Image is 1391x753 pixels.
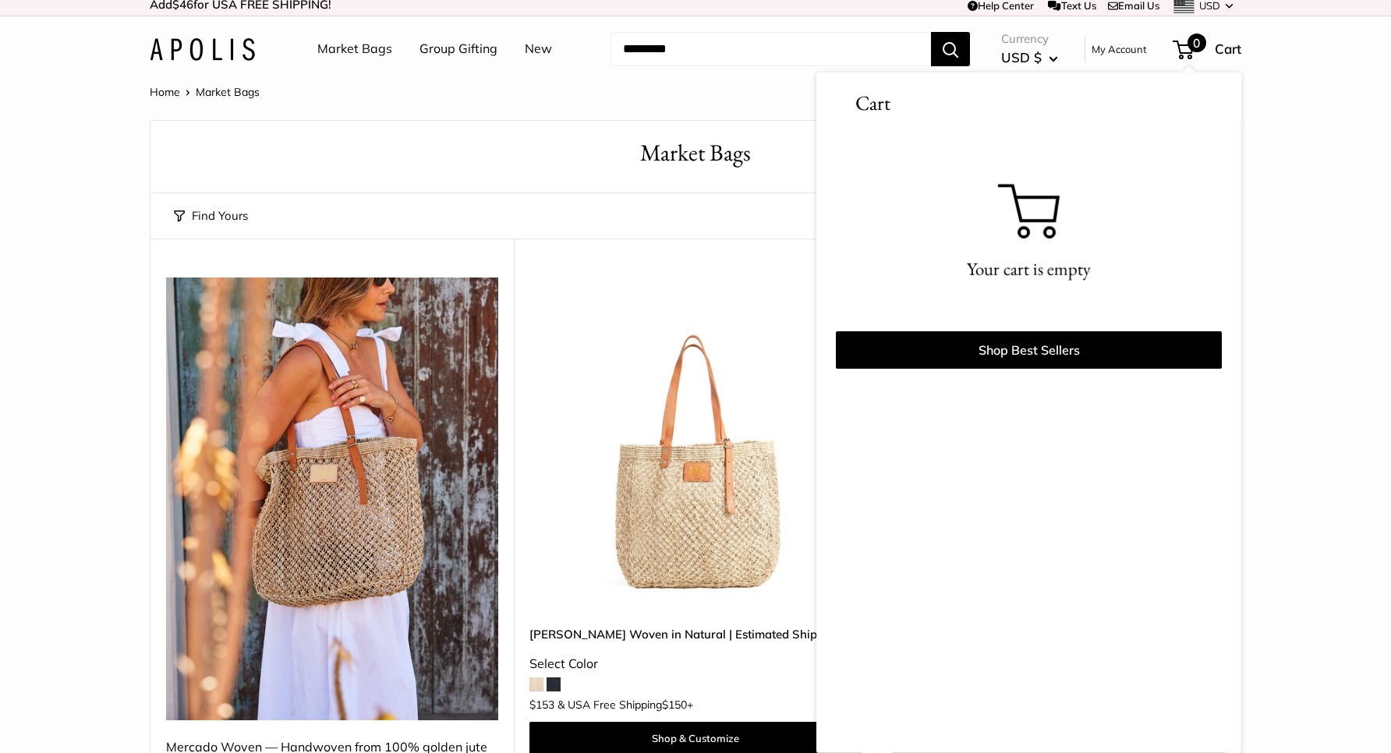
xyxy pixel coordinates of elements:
nav: Breadcrumb [150,82,260,102]
button: Find Yours [174,205,248,227]
div: Select Color [529,652,862,676]
span: $153 [529,698,554,712]
a: 0 Cart [1174,37,1241,62]
a: Home [150,85,180,99]
a: Mercado Woven in Natural | Estimated Ship: Oct. 12thMercado Woven in Natural | Estimated Ship: Oc... [529,278,862,610]
p: Your cart is empty [855,254,1202,285]
a: Shop Best Sellers [836,331,1222,369]
h1: Market Bags [174,136,1217,170]
img: Mercado Woven — Handwoven from 100% golden jute by artisan women taking over 20 hours to craft. [166,278,498,720]
h3: Cart [836,88,1222,118]
span: Market Bags [196,85,260,99]
button: Search [931,32,970,66]
img: Apolis [150,38,255,61]
span: USD $ [1001,49,1042,65]
a: New [525,37,552,61]
img: Mercado Woven in Natural | Estimated Ship: Oct. 12th [529,278,862,610]
span: 0 [1187,34,1206,52]
span: Currency [1001,28,1058,50]
a: Market Bags [317,37,392,61]
button: USD $ [1001,45,1058,70]
a: Group Gifting [419,37,497,61]
span: $150 [662,698,687,712]
input: Search... [611,32,931,66]
span: Cart [1215,41,1241,57]
span: & USA Free Shipping + [557,699,693,710]
a: My Account [1092,40,1147,58]
a: [PERSON_NAME] Woven in Natural | Estimated Ship: [DATE] [529,625,862,643]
